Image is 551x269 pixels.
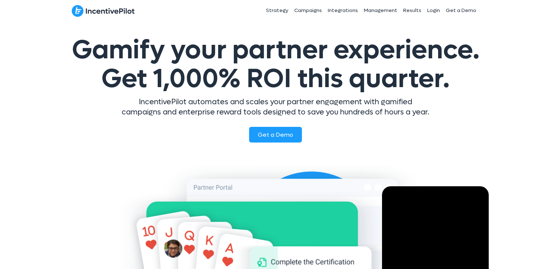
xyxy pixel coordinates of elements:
[443,1,479,20] a: Get a Demo
[400,1,424,20] a: Results
[258,131,293,139] span: Get a Demo
[291,1,325,20] a: Campaigns
[263,1,291,20] a: Strategy
[249,127,302,143] a: Get a Demo
[325,1,361,20] a: Integrations
[361,1,400,20] a: Management
[72,33,480,96] span: Gamify your partner experience.
[72,5,135,17] img: IncentivePilot
[121,97,430,117] p: IncentivePilot automates and scales your partner engagement with gamified campaigns and enterpris...
[101,62,450,96] span: Get 1,000% ROI this quarter.
[213,1,480,20] nav: Header Menu
[424,1,443,20] a: Login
